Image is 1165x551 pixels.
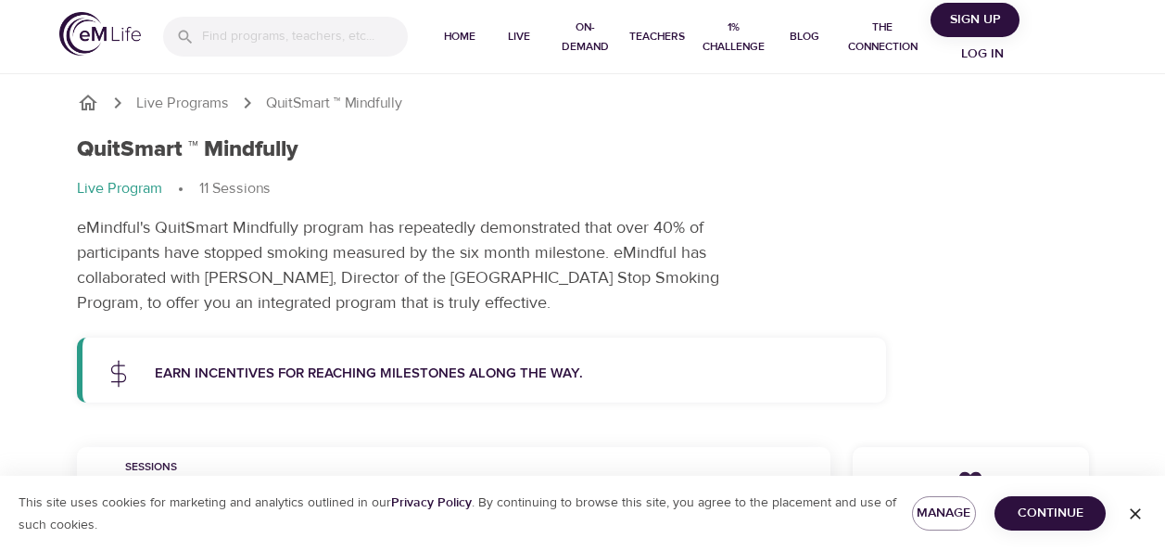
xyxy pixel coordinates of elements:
[77,215,772,315] p: eMindful's QuitSmart Mindfully program has repeatedly demonstrated that over 40% of participants ...
[912,496,977,531] button: Manage
[782,27,827,46] span: Blog
[437,27,482,46] span: Home
[77,92,1089,114] nav: breadcrumb
[931,3,1019,37] button: Sign Up
[497,27,541,46] span: Live
[77,178,1089,200] nav: breadcrumb
[266,93,402,114] p: QuitSmart ™ Mindfully
[700,18,768,57] span: 1% Challenge
[77,136,298,163] h1: QuitSmart ™ Mindfully
[938,37,1027,71] button: Log in
[938,8,1012,32] span: Sign Up
[1009,502,1091,525] span: Continue
[556,18,614,57] span: On-Demand
[391,494,472,511] a: Privacy Policy
[59,12,141,56] img: logo
[202,17,408,57] input: Find programs, teachers, etc...
[77,178,162,199] p: Live Program
[155,364,865,385] p: Earn incentives for reaching milestones along the way.
[629,27,685,46] span: Teachers
[927,502,962,525] span: Manage
[199,178,271,199] p: 11 Sessions
[88,458,214,478] span: Sessions
[994,496,1106,531] button: Continue
[945,43,1019,66] span: Log in
[842,18,923,57] span: The Connection
[136,93,229,114] a: Live Programs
